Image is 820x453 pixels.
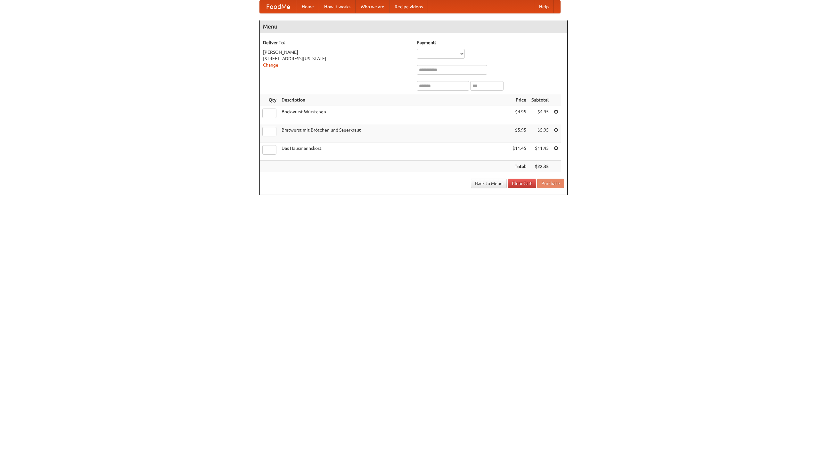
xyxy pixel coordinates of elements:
[279,142,510,161] td: Das Hausmannskost
[510,94,529,106] th: Price
[279,94,510,106] th: Description
[510,142,529,161] td: $11.45
[297,0,319,13] a: Home
[529,106,551,124] td: $4.95
[263,62,278,68] a: Change
[508,179,536,188] a: Clear Cart
[510,124,529,142] td: $5.95
[417,39,564,46] h5: Payment:
[510,106,529,124] td: $4.95
[510,161,529,173] th: Total:
[260,0,297,13] a: FoodMe
[263,39,410,46] h5: Deliver To:
[279,124,510,142] td: Bratwurst mit Brötchen und Sauerkraut
[529,94,551,106] th: Subtotal
[260,20,567,33] h4: Menu
[471,179,507,188] a: Back to Menu
[529,124,551,142] td: $5.95
[356,0,389,13] a: Who we are
[263,49,410,55] div: [PERSON_NAME]
[529,161,551,173] th: $22.35
[260,94,279,106] th: Qty
[389,0,428,13] a: Recipe videos
[529,142,551,161] td: $11.45
[534,0,554,13] a: Help
[537,179,564,188] button: Purchase
[263,55,410,62] div: [STREET_ADDRESS][US_STATE]
[279,106,510,124] td: Bockwurst Würstchen
[319,0,356,13] a: How it works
